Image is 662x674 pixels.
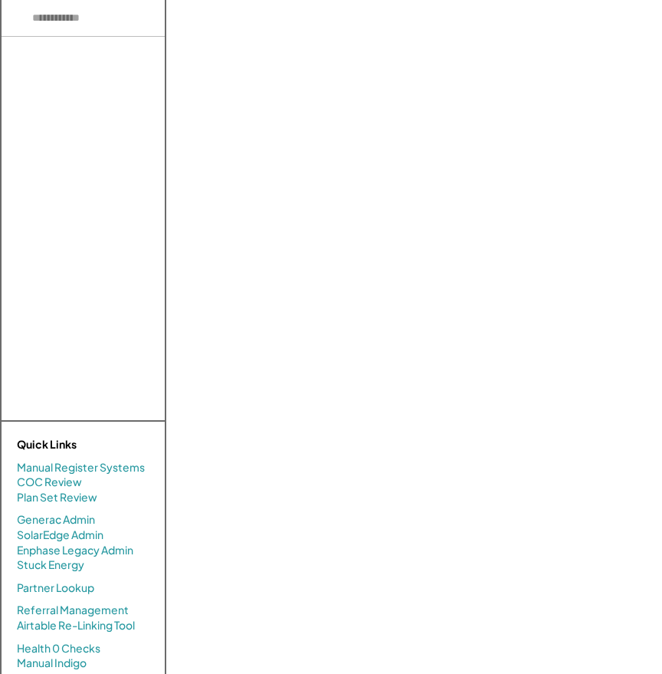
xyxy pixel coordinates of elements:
[17,437,170,452] div: Quick Links
[17,603,129,618] a: Referral Management
[17,557,84,573] a: Stuck Energy
[17,460,145,475] a: Manual Register Systems
[17,641,100,656] a: Health 0 Checks
[17,543,133,558] a: Enphase Legacy Admin
[17,490,97,505] a: Plan Set Review
[17,528,103,543] a: SolarEdge Admin
[17,580,94,596] a: Partner Lookup
[17,475,82,490] a: COC Review
[17,618,135,633] a: Airtable Re-Linking Tool
[17,656,87,671] a: Manual Indigo
[17,512,95,528] a: Generac Admin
